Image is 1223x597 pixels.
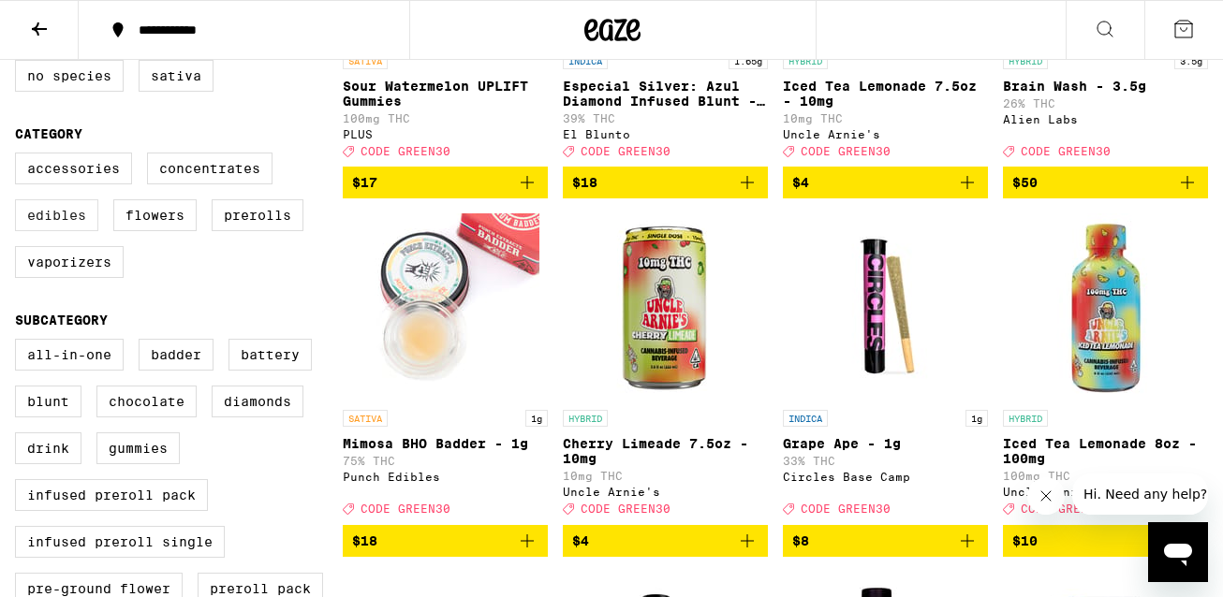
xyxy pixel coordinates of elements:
[563,486,768,498] div: Uncle Arnie's
[525,410,548,427] p: 1g
[792,213,980,400] img: Circles Base Camp - Grape Ape - 1g
[1003,97,1208,109] p: 26% THC
[228,339,312,371] label: Battery
[15,526,225,558] label: Infused Preroll Single
[783,128,988,140] div: Uncle Arnie's
[1072,473,1208,515] iframe: Message from company
[15,432,81,464] label: Drink
[1012,213,1200,400] img: Uncle Arnie's - Iced Tea Lemonade 8oz - 100mg
[1027,477,1065,515] iframe: Close message
[15,339,124,371] label: All-In-One
[212,199,303,231] label: Prerolls
[783,455,988,467] p: 33% THC
[1003,167,1208,198] button: Add to bag
[1021,503,1111,516] span: CODE GREEN30
[113,199,197,231] label: Flowers
[1003,213,1208,524] a: Open page for Iced Tea Lemonade 8oz - 100mg from Uncle Arnie's
[1148,522,1208,582] iframe: Button to launch messaging window
[563,79,768,109] p: Especial Silver: Azul Diamond Infused Blunt - 1.65g
[15,199,98,231] label: Edibles
[783,167,988,198] button: Add to bag
[15,60,124,92] label: No Species
[1003,52,1048,69] p: HYBRID
[343,128,548,140] div: PLUS
[1012,533,1038,548] span: $10
[783,112,988,124] p: 10mg THC
[147,153,273,184] label: Concentrates
[783,213,988,524] a: Open page for Grape Ape - 1g from Circles Base Camp
[563,128,768,140] div: El Blunto
[563,410,608,427] p: HYBRID
[563,213,768,524] a: Open page for Cherry Limeade 7.5oz - 10mg from Uncle Arnie's
[139,60,214,92] label: Sativa
[352,175,377,190] span: $17
[1174,52,1208,69] p: 3.5g
[96,432,180,464] label: Gummies
[343,410,388,427] p: SATIVA
[343,167,548,198] button: Add to bag
[1003,113,1208,125] div: Alien Labs
[563,436,768,466] p: Cherry Limeade 7.5oz - 10mg
[563,52,608,69] p: INDICA
[15,126,82,141] legend: Category
[361,145,450,157] span: CODE GREEN30
[1003,410,1048,427] p: HYBRID
[729,52,768,69] p: 1.65g
[572,533,589,548] span: $4
[783,471,988,483] div: Circles Base Camp
[343,112,548,124] p: 100mg THC
[783,79,988,109] p: Iced Tea Lemonade 7.5oz - 10mg
[15,479,208,511] label: Infused Preroll Pack
[1012,175,1038,190] span: $50
[783,436,988,451] p: Grape Ape - 1g
[563,112,768,124] p: 39% THC
[783,52,828,69] p: HYBRID
[352,213,539,400] img: Punch Edibles - Mimosa BHO Badder - 1g
[343,213,548,524] a: Open page for Mimosa BHO Badder - 1g from Punch Edibles
[15,313,108,328] legend: Subcategory
[572,175,597,190] span: $18
[15,153,132,184] label: Accessories
[563,167,768,198] button: Add to bag
[361,503,450,516] span: CODE GREEN30
[783,525,988,557] button: Add to bag
[139,339,214,371] label: Badder
[15,386,81,417] label: Blunt
[792,533,809,548] span: $8
[343,471,548,483] div: Punch Edibles
[1003,486,1208,498] div: Uncle Arnie's
[352,533,377,548] span: $18
[1021,145,1111,157] span: CODE GREEN30
[563,525,768,557] button: Add to bag
[343,436,548,451] p: Mimosa BHO Badder - 1g
[1003,79,1208,94] p: Brain Wash - 3.5g
[15,246,124,278] label: Vaporizers
[1003,436,1208,466] p: Iced Tea Lemonade 8oz - 100mg
[212,386,303,417] label: Diamonds
[783,410,828,427] p: INDICA
[1003,525,1208,557] button: Add to bag
[581,503,670,516] span: CODE GREEN30
[343,52,388,69] p: SATIVA
[563,470,768,482] p: 10mg THC
[96,386,197,417] label: Chocolate
[581,145,670,157] span: CODE GREEN30
[801,503,891,516] span: CODE GREEN30
[343,525,548,557] button: Add to bag
[572,213,759,400] img: Uncle Arnie's - Cherry Limeade 7.5oz - 10mg
[801,145,891,157] span: CODE GREEN30
[343,79,548,109] p: Sour Watermelon UPLIFT Gummies
[343,455,548,467] p: 75% THC
[965,410,988,427] p: 1g
[1003,470,1208,482] p: 100mg THC
[792,175,809,190] span: $4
